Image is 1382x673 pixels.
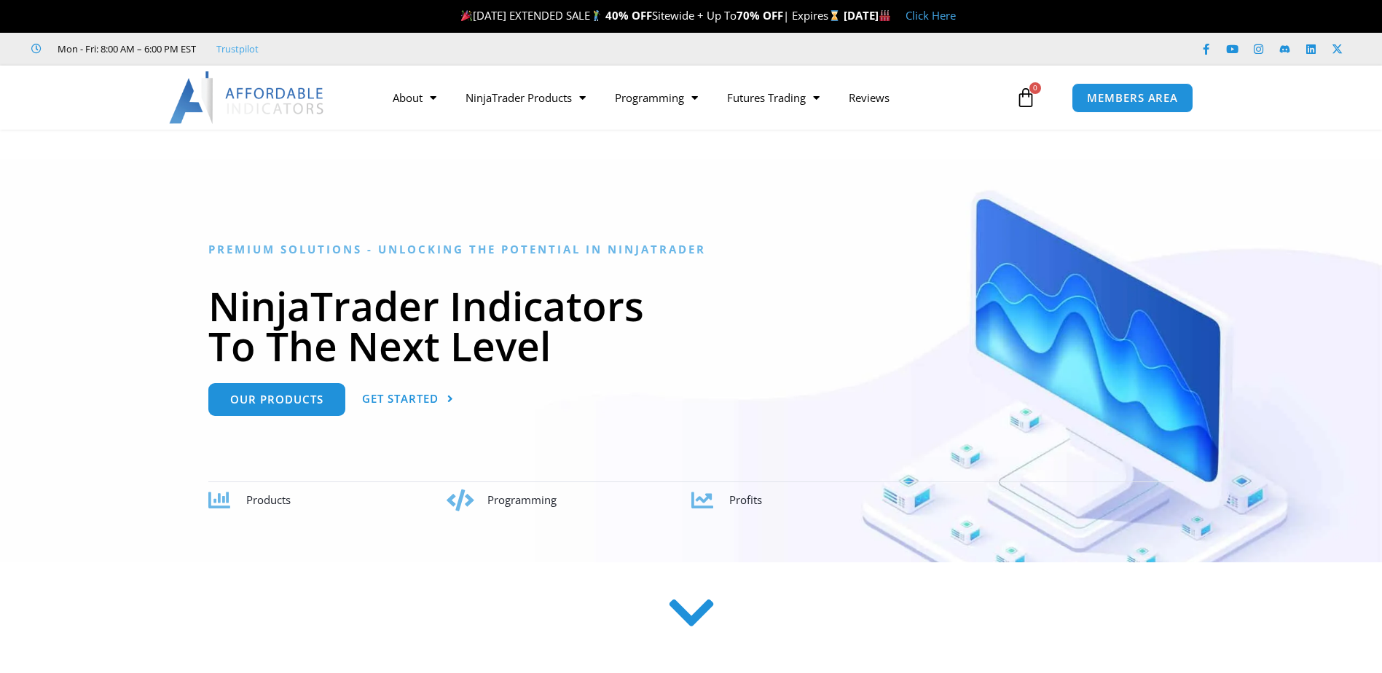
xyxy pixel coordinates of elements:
[737,8,783,23] strong: 70% OFF
[378,81,451,114] a: About
[994,76,1058,119] a: 0
[834,81,904,114] a: Reviews
[230,394,323,405] span: Our Products
[208,286,1174,366] h1: NinjaTrader Indicators To The Next Level
[169,71,326,124] img: LogoAI | Affordable Indicators – NinjaTrader
[362,393,439,404] span: Get Started
[906,8,956,23] a: Click Here
[378,81,1012,114] nav: Menu
[208,383,345,416] a: Our Products
[729,492,762,507] span: Profits
[844,8,891,23] strong: [DATE]
[362,383,454,416] a: Get Started
[487,492,557,507] span: Programming
[461,10,472,21] img: 🎉
[829,10,840,21] img: ⌛
[605,8,652,23] strong: 40% OFF
[451,81,600,114] a: NinjaTrader Products
[1072,83,1193,113] a: MEMBERS AREA
[216,40,259,58] a: Trustpilot
[591,10,602,21] img: 🏌️‍♂️
[54,40,196,58] span: Mon - Fri: 8:00 AM – 6:00 PM EST
[1087,93,1178,103] span: MEMBERS AREA
[712,81,834,114] a: Futures Trading
[246,492,291,507] span: Products
[879,10,890,21] img: 🏭
[600,81,712,114] a: Programming
[1029,82,1041,94] span: 0
[208,243,1174,256] h6: Premium Solutions - Unlocking the Potential in NinjaTrader
[458,8,844,23] span: [DATE] EXTENDED SALE Sitewide + Up To | Expires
